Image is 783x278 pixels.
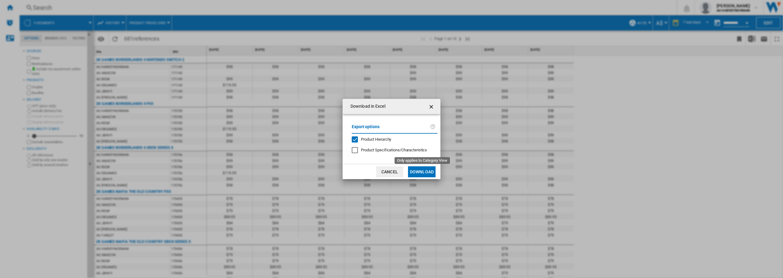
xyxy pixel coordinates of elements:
[426,100,438,113] button: getI18NText('BUTTONS.CLOSE_DIALOG')
[361,147,427,153] div: Only applies to Category View
[352,137,432,143] md-checkbox: Product Hierarchy
[376,166,403,177] button: Cancel
[352,123,430,135] label: Export options
[361,148,427,152] span: Product Specifications/Characteristics
[347,103,385,110] h4: Download in Excel
[428,103,436,110] ng-md-icon: getI18NText('BUTTONS.CLOSE_DIALOG')
[361,137,391,142] span: Product Hierarchy
[408,166,436,177] button: Download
